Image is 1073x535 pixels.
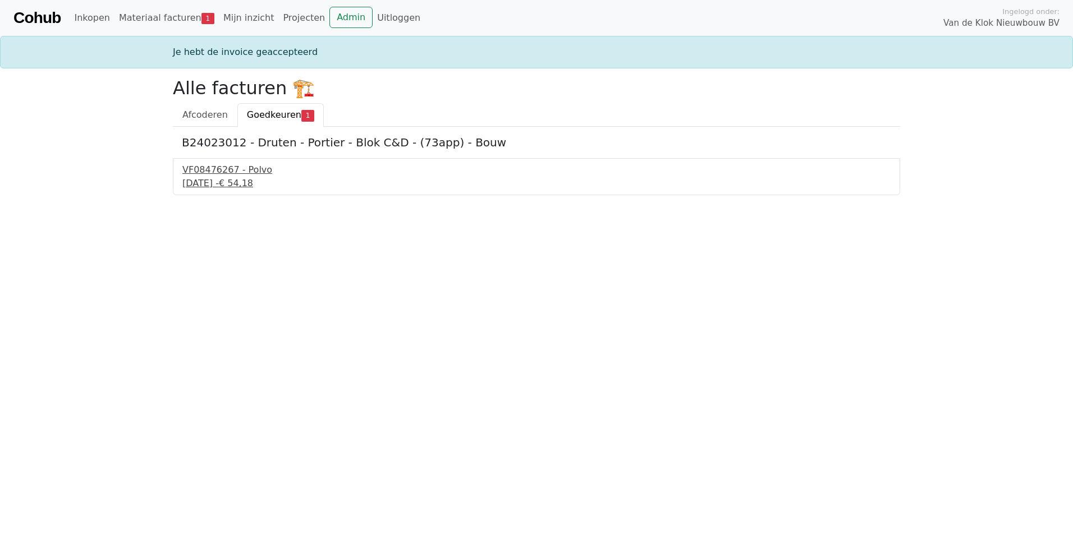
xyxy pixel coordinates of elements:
[114,7,219,29] a: Materiaal facturen1
[219,7,279,29] a: Mijn inzicht
[182,177,891,190] div: [DATE] -
[182,109,228,120] span: Afcoderen
[70,7,114,29] a: Inkopen
[13,4,61,31] a: Cohub
[237,103,324,127] a: Goedkeuren1
[182,163,891,177] div: VF08476267 - Polvo
[373,7,425,29] a: Uitloggen
[301,110,314,121] span: 1
[182,136,891,149] h5: B24023012 - Druten - Portier - Blok C&D - (73app) - Bouw
[201,13,214,24] span: 1
[278,7,329,29] a: Projecten
[329,7,373,28] a: Admin
[1002,6,1060,17] span: Ingelogd onder:
[166,45,907,59] div: Je hebt de invoice geaccepteerd
[219,178,253,188] span: € 54,18
[943,17,1060,30] span: Van de Klok Nieuwbouw BV
[173,103,237,127] a: Afcoderen
[247,109,301,120] span: Goedkeuren
[182,163,891,190] a: VF08476267 - Polvo[DATE] -€ 54,18
[173,77,900,99] h2: Alle facturen 🏗️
